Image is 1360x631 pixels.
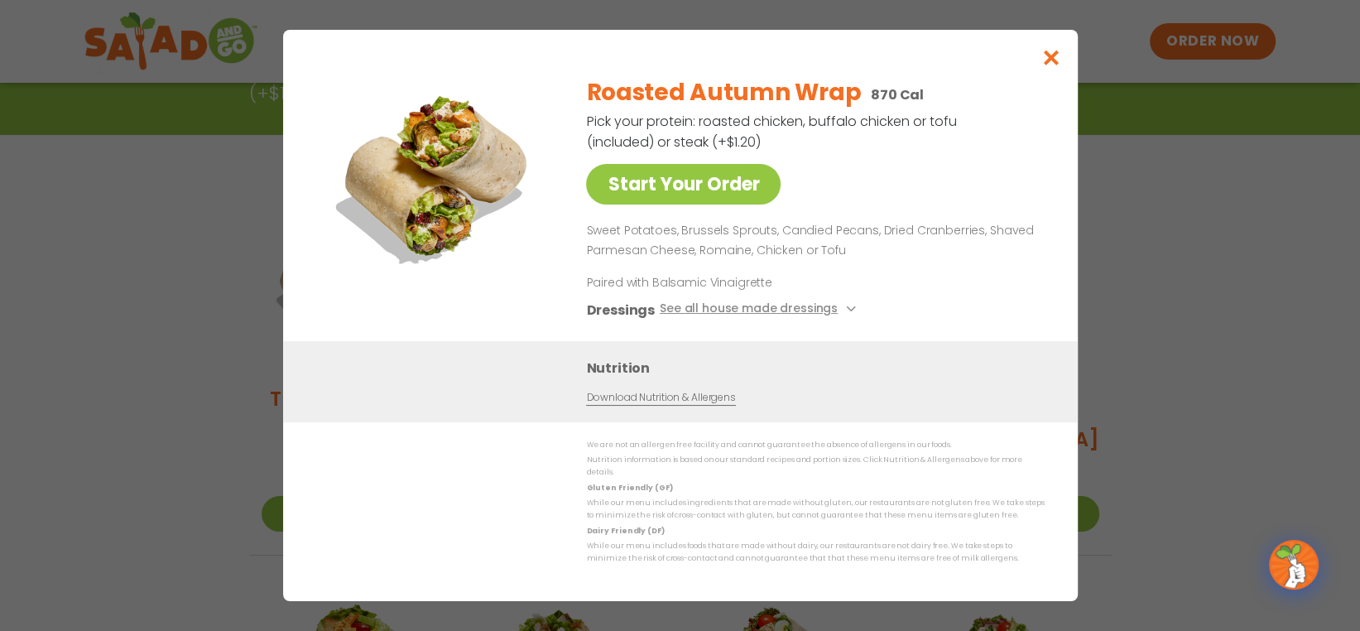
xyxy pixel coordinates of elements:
button: See all house made dressings [659,300,860,320]
button: Close modal [1023,30,1077,85]
p: While our menu includes ingredients that are made without gluten, our restaurants are not gluten ... [586,497,1045,523]
img: Featured product photo for Roasted Autumn Wrap [320,63,552,295]
p: While our menu includes foods that are made without dairy, our restaurants are not dairy free. We... [586,540,1045,566]
h3: Dressings [586,300,655,320]
strong: Gluten Friendly (GF) [586,483,672,493]
a: Start Your Order [586,164,781,205]
strong: Dairy Friendly (DF) [586,526,664,536]
a: Download Nutrition & Allergens [586,390,735,406]
img: wpChatIcon [1271,542,1317,588]
p: Nutrition information is based on our standard recipes and portion sizes. Click Nutrition & Aller... [586,454,1045,479]
p: Sweet Potatoes, Brussels Sprouts, Candied Pecans, Dried Cranberries, Shaved Parmesan Cheese, Roma... [586,221,1038,261]
p: Pick your protein: roasted chicken, buffalo chicken or tofu (included) or steak (+$1.20) [586,111,959,152]
p: Paired with Balsamic Vinaigrette [586,274,892,291]
p: We are not an allergen free facility and cannot guarantee the absence of allergens in our foods. [586,439,1045,451]
p: 870 Cal [871,84,924,105]
h2: Roasted Autumn Wrap [586,75,861,110]
h3: Nutrition [586,358,1053,378]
